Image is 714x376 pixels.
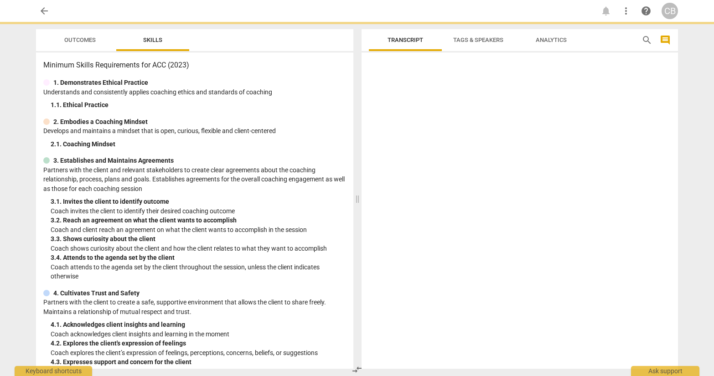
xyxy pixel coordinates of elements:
div: 3. 4. Attends to the agenda set by the client [51,253,346,263]
div: 4. 2. Explores the client's expression of feelings [51,339,346,348]
p: Develops and maintains a mindset that is open, curious, flexible and client-centered [43,126,346,136]
p: Partners with the client to create a safe, supportive environment that allows the client to share... [43,298,346,316]
span: Tags & Speakers [453,36,503,43]
p: Partners with the client and relevant stakeholders to create clear agreements about the coaching ... [43,165,346,194]
p: Coach explores the client’s expression of feelings, perceptions, concerns, beliefs, or suggestions [51,348,346,358]
p: Coach invites the client to identify their desired coaching outcome [51,206,346,216]
p: Coach and client reach an agreement on what the client wants to accomplish in the session [51,225,346,235]
h3: Minimum Skills Requirements for ACC (2023) [43,60,346,71]
p: 4. Cultivates Trust and Safety [53,288,140,298]
p: Coach attends to the agenda set by the client throughout the session, unless the client indicates... [51,263,346,281]
span: help [641,5,652,16]
div: Keyboard shortcuts [15,366,92,376]
span: more_vert [621,5,631,16]
div: 4. 1. Acknowledges client insights and learning [51,320,346,330]
span: compare_arrows [352,364,362,375]
span: Outcomes [64,36,96,43]
p: 3. Establishes and Maintains Agreements [53,156,174,165]
a: Help [638,3,654,19]
div: 2. 1. Coaching Mindset [51,139,346,149]
button: CB [662,3,678,19]
p: 2. Embodies a Coaching Mindset [53,117,148,127]
p: 1. Demonstrates Ethical Practice [53,78,148,88]
div: 3. 2. Reach an agreement on what the client wants to accomplish [51,216,346,225]
span: Transcript [388,36,423,43]
div: 4. 3. Expresses support and concern for the client [51,357,346,367]
p: Coach shows curiosity about the client and how the client relates to what they want to accomplish [51,244,346,253]
span: Analytics [536,36,567,43]
div: 3. 3. Shows curiosity about the client [51,234,346,244]
span: Skills [143,36,162,43]
span: arrow_back [39,5,50,16]
p: Coach acknowledges client insights and learning in the moment [51,330,346,339]
button: Show/Hide comments [658,33,673,47]
p: Understands and consistently applies coaching ethics and standards of coaching [43,88,346,97]
div: 1. 1. Ethical Practice [51,100,346,110]
button: Search [640,33,654,47]
div: Ask support [631,366,699,376]
div: 3. 1. Invites the client to identify outcome [51,197,346,206]
span: search [642,35,652,46]
span: comment [660,35,671,46]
